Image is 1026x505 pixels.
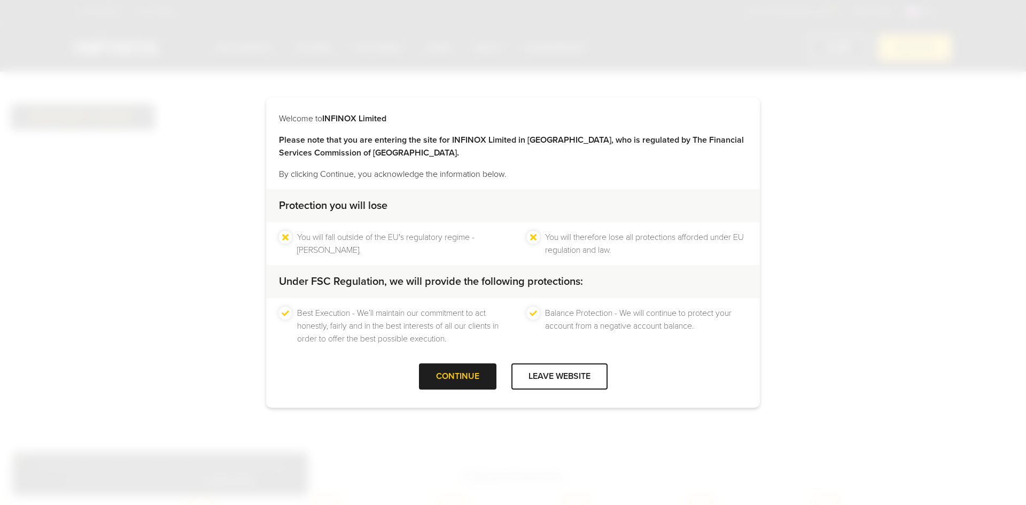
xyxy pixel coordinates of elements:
[279,168,747,181] p: By clicking Continue, you acknowledge the information below.
[419,363,496,390] div: CONTINUE
[511,363,608,390] div: LEAVE WEBSITE
[297,231,499,257] li: You will fall outside of the EU's regulatory regime - [PERSON_NAME].
[545,307,747,345] li: Balance Protection - We will continue to protect your account from a negative account balance.
[545,231,747,257] li: You will therefore lose all protections afforded under EU regulation and law.
[279,199,387,212] strong: Protection you will lose
[279,135,744,158] strong: Please note that you are entering the site for INFINOX Limited in [GEOGRAPHIC_DATA], who is regul...
[322,113,386,124] strong: INFINOX Limited
[279,275,583,288] strong: Under FSC Regulation, we will provide the following protections:
[297,307,499,345] li: Best Execution - We’ll maintain our commitment to act honestly, fairly and in the best interests ...
[279,112,747,125] p: Welcome to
